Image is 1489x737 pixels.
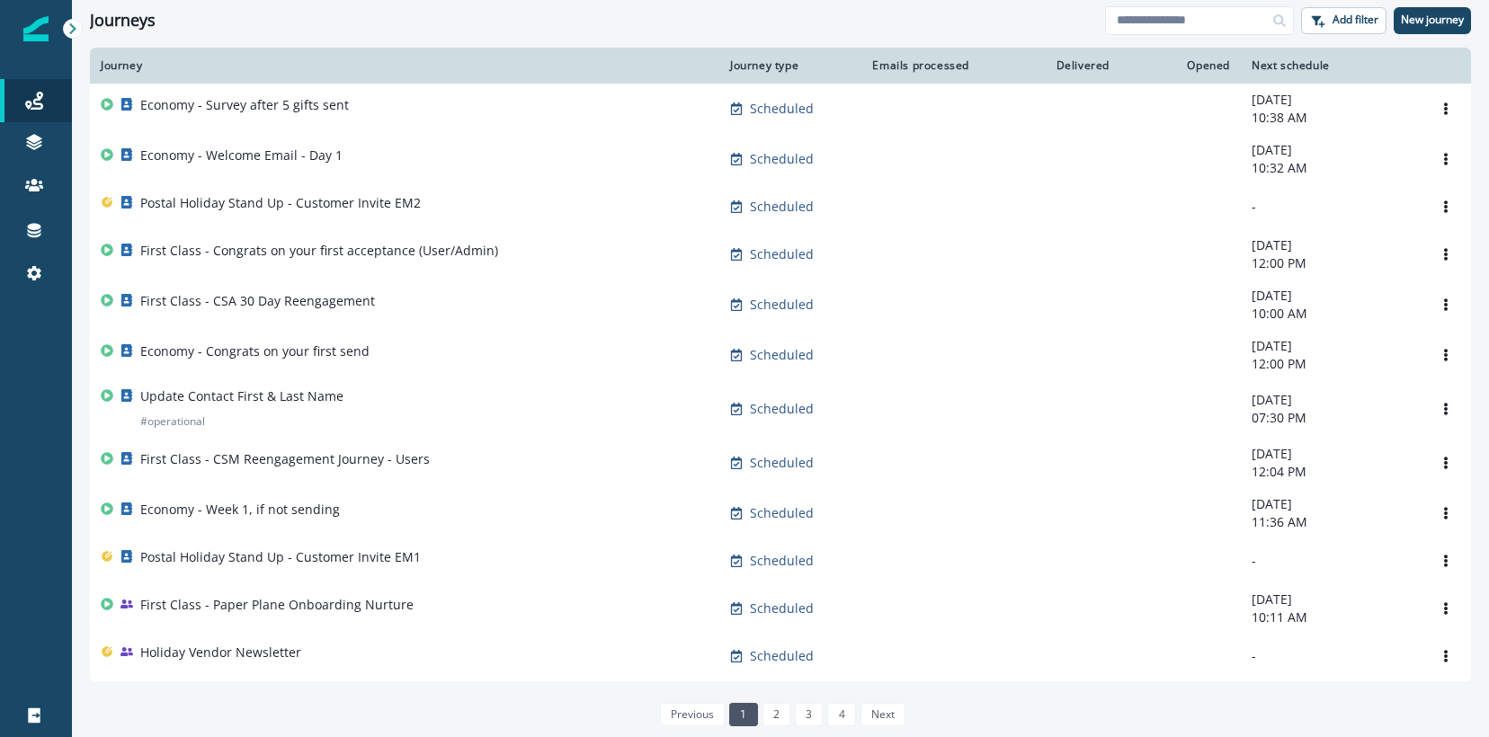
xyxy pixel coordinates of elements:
[750,296,814,314] p: Scheduled
[140,194,421,212] p: Postal Holiday Stand Up - Customer Invite EM2
[1431,241,1460,268] button: Options
[1252,141,1410,159] p: [DATE]
[750,400,814,418] p: Scheduled
[750,198,814,216] p: Scheduled
[1431,547,1460,574] button: Options
[1431,291,1460,318] button: Options
[1252,495,1410,513] p: [DATE]
[140,501,340,519] p: Economy - Week 1, if not sending
[1252,391,1410,409] p: [DATE]
[23,16,49,41] img: Inflection
[1431,595,1460,622] button: Options
[1252,463,1410,481] p: 12:04 PM
[750,647,814,665] p: Scheduled
[90,488,1471,538] a: Economy - Week 1, if not sendingScheduled-[DATE]11:36 AMOptions
[1252,58,1410,73] div: Next schedule
[1301,7,1386,34] button: Add filter
[1252,305,1410,323] p: 10:00 AM
[140,387,343,405] p: Update Contact First & Last Name
[1431,146,1460,173] button: Options
[1252,287,1410,305] p: [DATE]
[1252,254,1410,272] p: 12:00 PM
[1431,95,1460,122] button: Options
[1431,342,1460,368] button: Options
[1252,513,1410,531] p: 11:36 AM
[655,703,905,726] ul: Pagination
[1431,395,1460,422] button: Options
[750,552,814,570] p: Scheduled
[1431,643,1460,670] button: Options
[865,58,969,73] div: Emails processed
[1401,13,1464,26] p: New journey
[90,229,1471,280] a: First Class - Congrats on your first acceptance (User/Admin)Scheduled-[DATE]12:00 PMOptions
[750,245,814,263] p: Scheduled
[750,150,814,168] p: Scheduled
[90,538,1471,583] a: Postal Holiday Stand Up - Customer Invite EM1Scheduled--Options
[1252,552,1410,570] p: -
[750,504,814,522] p: Scheduled
[101,58,709,73] div: Journey
[1252,445,1410,463] p: [DATE]
[90,11,156,31] h1: Journeys
[1431,193,1460,220] button: Options
[730,58,843,73] div: Journey type
[1252,337,1410,355] p: [DATE]
[1333,13,1378,26] p: Add filter
[1252,647,1410,665] p: -
[90,330,1471,380] a: Economy - Congrats on your first sendScheduled-[DATE]12:00 PMOptions
[140,242,498,260] p: First Class - Congrats on your first acceptance (User/Admin)
[1252,91,1410,109] p: [DATE]
[90,184,1471,229] a: Postal Holiday Stand Up - Customer Invite EM2Scheduled--Options
[795,703,823,726] a: Page 3
[762,703,790,726] a: Page 2
[140,96,349,114] p: Economy - Survey after 5 gifts sent
[750,100,814,118] p: Scheduled
[1252,236,1410,254] p: [DATE]
[1252,355,1410,373] p: 12:00 PM
[140,413,205,431] p: # operational
[140,596,414,614] p: First Class - Paper Plane Onboarding Nurture
[140,450,430,468] p: First Class - CSM Reengagement Journey - Users
[90,438,1471,488] a: First Class - CSM Reengagement Journey - UsersScheduled-[DATE]12:04 PMOptions
[1431,449,1460,476] button: Options
[90,134,1471,184] a: Economy - Welcome Email - Day 1Scheduled-[DATE]10:32 AMOptions
[140,147,343,164] p: Economy - Welcome Email - Day 1
[750,599,814,617] p: Scheduled
[1252,590,1410,608] p: [DATE]
[140,342,370,360] p: Economy - Congrats on your first send
[90,583,1471,634] a: First Class - Paper Plane Onboarding NurtureScheduled-[DATE]10:11 AMOptions
[140,644,301,662] p: Holiday Vendor Newsletter
[1252,198,1410,216] p: -
[750,454,814,472] p: Scheduled
[90,84,1471,134] a: Economy - Survey after 5 gifts sentScheduled-[DATE]10:38 AMOptions
[140,548,421,566] p: Postal Holiday Stand Up - Customer Invite EM1
[140,292,375,310] p: First Class - CSA 30 Day Reengagement
[1252,109,1410,127] p: 10:38 AM
[827,703,855,726] a: Page 4
[1394,7,1471,34] button: New journey
[1252,409,1410,427] p: 07:30 PM
[90,634,1471,679] a: Holiday Vendor NewsletterScheduled--Options
[1131,58,1230,73] div: Opened
[1431,500,1460,527] button: Options
[1252,608,1410,626] p: 10:11 AM
[729,703,757,726] a: Page 1 is your current page
[991,58,1110,73] div: Delivered
[90,679,1471,724] a: First Class - Paper Plane_Customers Who Have Never Used PPScheduled--Options
[750,346,814,364] p: Scheduled
[90,280,1471,330] a: First Class - CSA 30 Day ReengagementScheduled-[DATE]10:00 AMOptions
[90,380,1471,438] a: Update Contact First & Last Name#operationalScheduled-[DATE]07:30 PMOptions
[1252,159,1410,177] p: 10:32 AM
[860,703,905,726] a: Next page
